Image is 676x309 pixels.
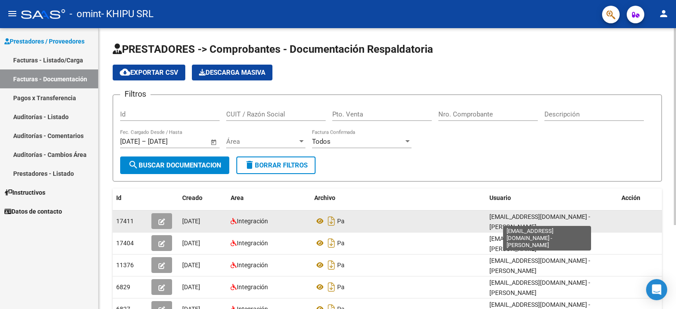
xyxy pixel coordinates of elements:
span: [DATE] [182,218,200,225]
span: 17411 [116,218,134,225]
span: - KHIPU SRL [101,4,154,24]
button: Open calendar [209,137,219,147]
i: Descargar documento [326,214,337,228]
span: Usuario [489,194,511,201]
i: Descargar documento [326,258,337,272]
mat-icon: person [658,8,669,19]
datatable-header-cell: Acción [618,189,662,207]
span: [EMAIL_ADDRESS][DOMAIN_NAME] - [PERSON_NAME] [489,279,590,296]
mat-icon: delete [244,160,255,170]
span: Creado [182,194,202,201]
datatable-header-cell: Usuario [486,189,618,207]
span: [DATE] [182,284,200,291]
span: [EMAIL_ADDRESS][DOMAIN_NAME] - [PERSON_NAME] [489,213,590,230]
button: Buscar Documentacion [120,156,229,174]
span: Integración [237,284,268,291]
span: Borrar Filtros [244,161,308,169]
span: Integración [237,218,268,225]
span: Descarga Masiva [199,69,265,76]
datatable-header-cell: Creado [179,189,227,207]
button: Descarga Masiva [192,65,272,80]
span: Prestadores / Proveedores [4,36,84,46]
span: Pa [337,284,345,291]
span: Pa [337,240,345,247]
mat-icon: search [128,160,139,170]
span: Acción [621,194,640,201]
span: 6829 [116,284,130,291]
div: Open Intercom Messenger [646,279,667,300]
span: Pa [337,218,345,225]
span: [DATE] [182,262,200,269]
span: Instructivos [4,188,45,197]
span: Todos [312,138,331,145]
span: 17404 [116,240,134,247]
span: – [142,138,146,145]
h3: Filtros [120,88,151,100]
span: Datos de contacto [4,207,62,216]
mat-icon: cloud_download [120,67,130,77]
span: Archivo [314,194,335,201]
app-download-masive: Descarga masiva de comprobantes (adjuntos) [192,65,272,80]
span: 11376 [116,262,134,269]
span: Pa [337,262,345,269]
span: PRESTADORES -> Comprobantes - Documentación Respaldatoria [113,43,433,55]
span: Área [226,138,298,145]
span: Integración [237,262,268,269]
span: [DATE] [182,240,200,247]
i: Descargar documento [326,280,337,294]
mat-icon: menu [7,8,18,19]
input: End date [148,138,191,145]
span: [EMAIL_ADDRESS][DOMAIN_NAME] - [PERSON_NAME] [489,257,590,274]
span: Exportar CSV [120,69,178,76]
span: Integración [237,240,268,247]
input: Start date [120,138,140,145]
span: [EMAIL_ADDRESS][DOMAIN_NAME] - [PERSON_NAME] [489,235,590,252]
button: Exportar CSV [113,65,185,80]
datatable-header-cell: Area [227,189,311,207]
span: Area [231,194,244,201]
span: - omint [70,4,101,24]
span: Id [116,194,121,201]
i: Descargar documento [326,236,337,250]
datatable-header-cell: Id [113,189,148,207]
span: Buscar Documentacion [128,161,221,169]
button: Borrar Filtros [236,156,316,174]
datatable-header-cell: Archivo [311,189,486,207]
